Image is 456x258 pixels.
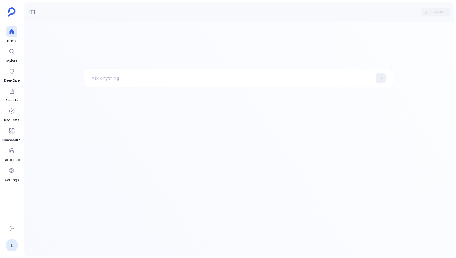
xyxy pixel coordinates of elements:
[4,105,19,123] a: Requests
[4,66,20,83] a: Deep Dive
[4,145,20,162] a: Data Hub
[6,26,17,43] a: Home
[5,177,19,182] span: Settings
[8,7,16,17] img: petavue logo
[2,125,21,143] a: Dashboard
[4,78,20,83] span: Deep Dive
[2,138,21,143] span: Dashboard
[6,38,17,43] span: Home
[6,239,18,251] a: L
[4,158,20,162] span: Data Hub
[4,118,19,123] span: Requests
[6,86,18,103] a: Reports
[5,165,19,182] a: Settings
[6,58,17,63] span: Explore
[6,46,17,63] a: Explore
[6,98,18,103] span: Reports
